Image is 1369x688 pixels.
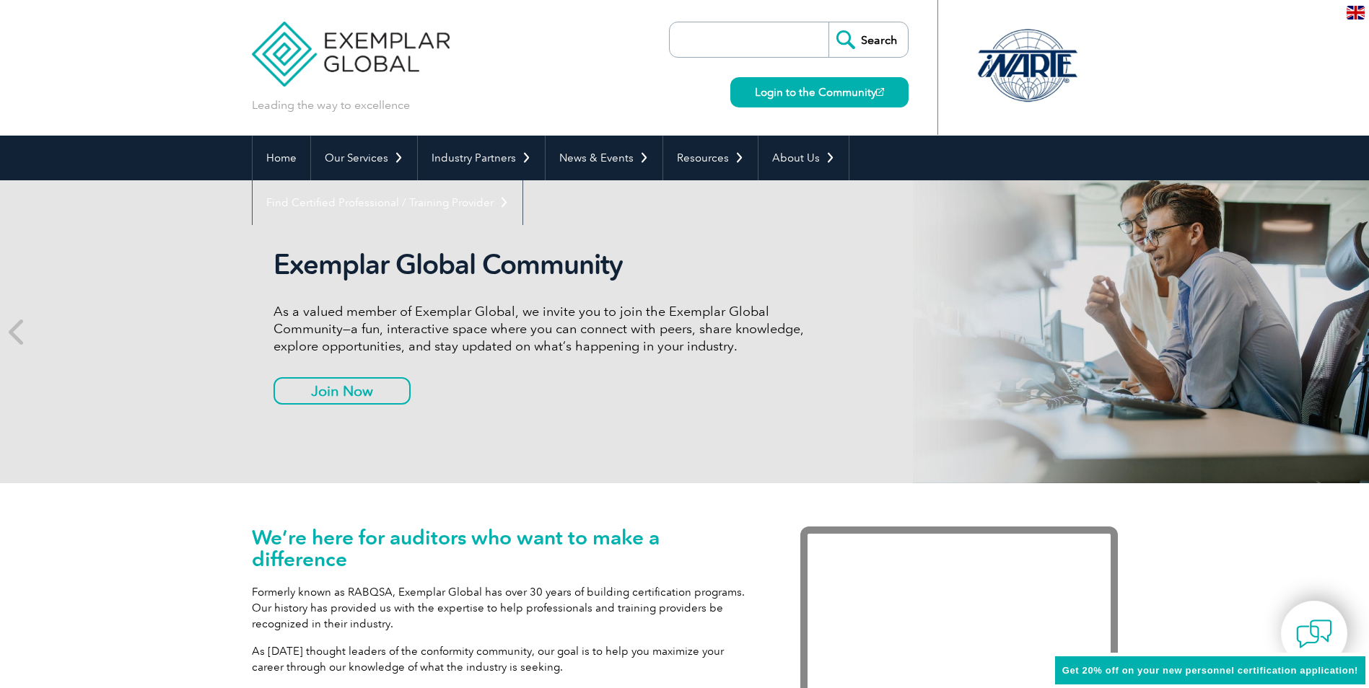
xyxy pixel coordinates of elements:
h1: We’re here for auditors who want to make a difference [252,526,757,570]
img: contact-chat.png [1296,616,1332,652]
a: About Us [758,136,849,180]
p: Formerly known as RABQSA, Exemplar Global has over 30 years of building certification programs. O... [252,584,757,632]
img: en [1347,6,1365,19]
img: open_square.png [876,88,884,96]
a: Join Now [274,377,411,405]
p: As a valued member of Exemplar Global, we invite you to join the Exemplar Global Community—a fun,... [274,303,815,355]
a: Login to the Community [730,77,909,107]
a: Find Certified Professional / Training Provider [253,180,522,225]
a: News & Events [546,136,662,180]
a: Our Services [311,136,417,180]
a: Home [253,136,310,180]
h2: Exemplar Global Community [274,248,815,281]
span: Get 20% off on your new personnel certification application! [1062,665,1358,676]
a: Industry Partners [418,136,545,180]
p: As [DATE] thought leaders of the conformity community, our goal is to help you maximize your care... [252,643,757,675]
input: Search [828,22,908,57]
p: Leading the way to excellence [252,97,410,113]
a: Resources [663,136,758,180]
